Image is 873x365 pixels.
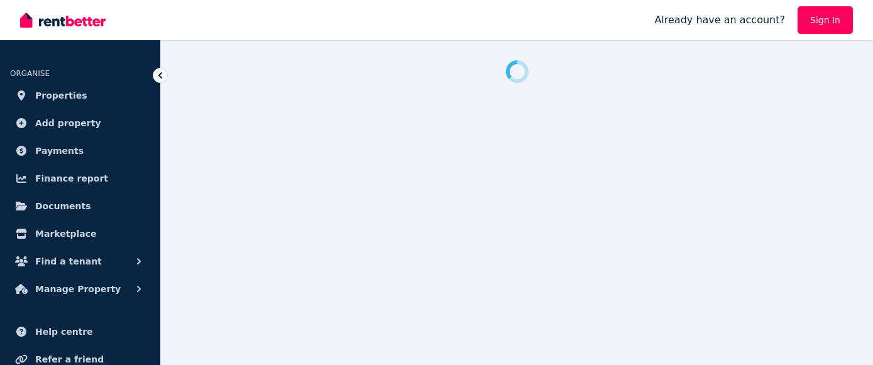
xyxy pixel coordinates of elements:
span: Manage Property [35,281,121,297]
span: Help centre [35,324,93,339]
span: Add property [35,116,101,131]
a: Payments [10,138,150,163]
a: Add property [10,111,150,136]
a: Finance report [10,166,150,191]
span: Documents [35,199,91,214]
span: Already have an account? [654,13,785,28]
span: Properties [35,88,87,103]
span: Finance report [35,171,108,186]
span: Payments [35,143,84,158]
img: RentBetter [20,11,106,30]
a: Documents [10,193,150,219]
a: Help centre [10,319,150,344]
span: Find a tenant [35,254,102,269]
a: Marketplace [10,221,150,246]
span: Marketplace [35,226,96,241]
a: Properties [10,83,150,108]
button: Find a tenant [10,249,150,274]
span: ORGANISE [10,69,50,78]
button: Manage Property [10,276,150,302]
a: Sign In [798,6,853,34]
